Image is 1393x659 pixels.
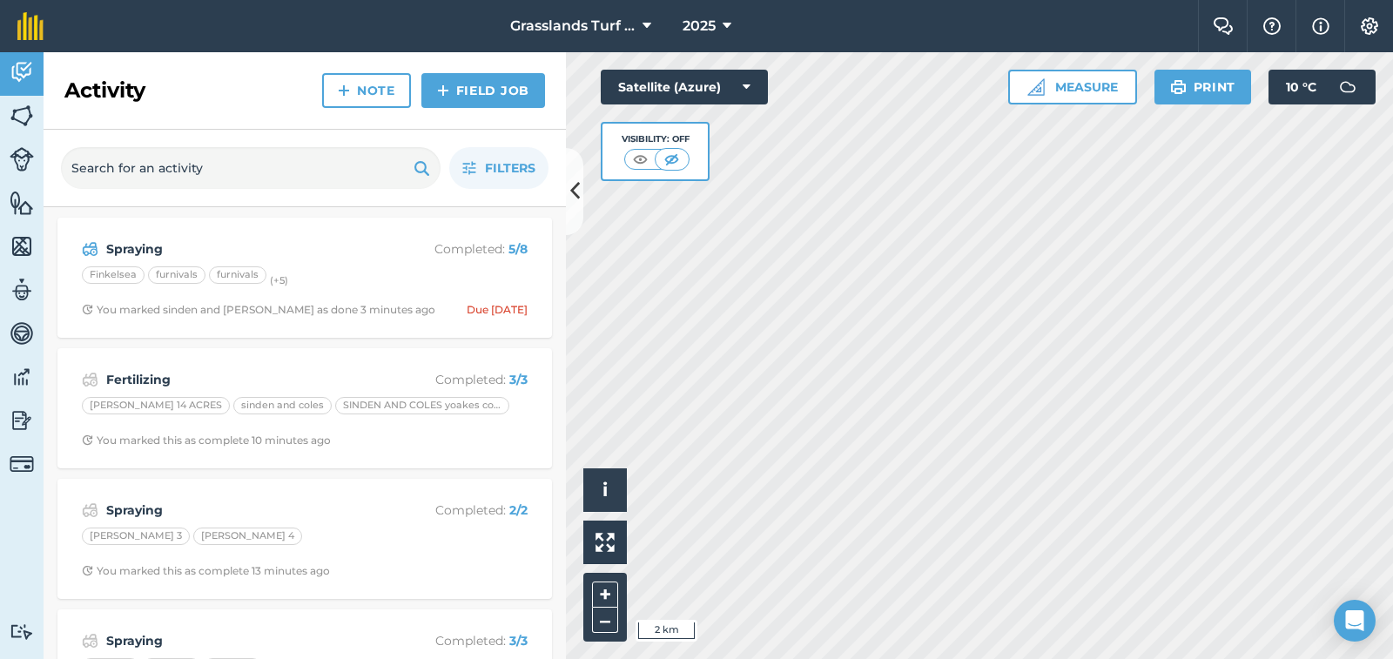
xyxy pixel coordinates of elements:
[10,233,34,259] img: svg+xml;base64,PHN2ZyB4bWxucz0iaHR0cDovL3d3dy53My5vcmcvMjAwMC9zdmciIHdpZHRoPSI1NiIgaGVpZ2h0PSI2MC...
[414,158,430,178] img: svg+xml;base64,PHN2ZyB4bWxucz0iaHR0cDovL3d3dy53My5vcmcvMjAwMC9zdmciIHdpZHRoPSIxOSIgaGVpZ2h0PSIyNC...
[322,73,411,108] a: Note
[338,80,350,101] img: svg+xml;base64,PHN2ZyB4bWxucz0iaHR0cDovL3d3dy53My5vcmcvMjAwMC9zdmciIHdpZHRoPSIxNCIgaGVpZ2h0PSIyNC...
[1312,16,1329,37] img: svg+xml;base64,PHN2ZyB4bWxucz0iaHR0cDovL3d3dy53My5vcmcvMjAwMC9zdmciIHdpZHRoPSIxNyIgaGVpZ2h0PSIxNy...
[82,565,93,576] img: Clock with arrow pointing clockwise
[389,370,528,389] p: Completed :
[82,266,145,284] div: Finkelsea
[583,468,627,512] button: i
[148,266,205,284] div: furnivals
[1008,70,1137,104] button: Measure
[82,500,98,521] img: svg+xml;base64,PD94bWwgdmVyc2lvbj0iMS4wIiBlbmNvZGluZz0idXRmLTgiPz4KPCEtLSBHZW5lcmF0b3I6IEFkb2JlIE...
[10,103,34,129] img: svg+xml;base64,PHN2ZyB4bWxucz0iaHR0cDovL3d3dy53My5vcmcvMjAwMC9zdmciIHdpZHRoPSI1NiIgaGVpZ2h0PSI2MC...
[68,359,542,458] a: FertilizingCompleted: 3/3[PERSON_NAME] 14 ACRESsinden and colesSINDEN AND COLES yoakes courtClock...
[509,502,528,518] strong: 2 / 2
[82,630,98,651] img: svg+xml;base64,PD94bWwgdmVyc2lvbj0iMS4wIiBlbmNvZGluZz0idXRmLTgiPz4KPCEtLSBHZW5lcmF0b3I6IEFkb2JlIE...
[106,370,382,389] strong: Fertilizing
[82,369,98,390] img: svg+xml;base64,PD94bWwgdmVyc2lvbj0iMS4wIiBlbmNvZGluZz0idXRmLTgiPz4KPCEtLSBHZW5lcmF0b3I6IEFkb2JlIE...
[389,239,528,259] p: Completed :
[629,151,651,168] img: svg+xml;base64,PHN2ZyB4bWxucz0iaHR0cDovL3d3dy53My5vcmcvMjAwMC9zdmciIHdpZHRoPSI1MCIgaGVpZ2h0PSI0MC...
[10,190,34,216] img: svg+xml;base64,PHN2ZyB4bWxucz0iaHR0cDovL3d3dy53My5vcmcvMjAwMC9zdmciIHdpZHRoPSI1NiIgaGVpZ2h0PSI2MC...
[82,434,331,447] div: You marked this as complete 10 minutes ago
[1170,77,1187,98] img: svg+xml;base64,PHN2ZyB4bWxucz0iaHR0cDovL3d3dy53My5vcmcvMjAwMC9zdmciIHdpZHRoPSIxOSIgaGVpZ2h0PSIyNC...
[209,266,266,284] div: furnivals
[1334,600,1376,642] div: Open Intercom Messenger
[683,16,716,37] span: 2025
[10,59,34,85] img: svg+xml;base64,PD94bWwgdmVyc2lvbj0iMS4wIiBlbmNvZGluZz0idXRmLTgiPz4KPCEtLSBHZW5lcmF0b3I6IEFkb2JlIE...
[510,16,636,37] span: Grasslands Turf farm
[106,631,382,650] strong: Spraying
[485,158,535,178] span: Filters
[389,501,528,520] p: Completed :
[1213,17,1234,35] img: Two speech bubbles overlapping with the left bubble in the forefront
[61,147,441,189] input: Search for an activity
[601,70,768,104] button: Satellite (Azure)
[10,147,34,171] img: svg+xml;base64,PD94bWwgdmVyc2lvbj0iMS4wIiBlbmNvZGluZz0idXRmLTgiPz4KPCEtLSBHZW5lcmF0b3I6IEFkb2JlIE...
[270,274,288,286] small: (+ 5 )
[10,364,34,390] img: svg+xml;base64,PD94bWwgdmVyc2lvbj0iMS4wIiBlbmNvZGluZz0idXRmLTgiPz4KPCEtLSBHZW5lcmF0b3I6IEFkb2JlIE...
[193,528,302,545] div: [PERSON_NAME] 4
[622,132,690,146] div: Visibility: Off
[509,372,528,387] strong: 3 / 3
[1262,17,1282,35] img: A question mark icon
[64,77,145,104] h2: Activity
[68,489,542,588] a: SprayingCompleted: 2/2[PERSON_NAME] 3[PERSON_NAME] 4Clock with arrow pointing clockwiseYou marked...
[602,479,608,501] span: i
[1330,70,1365,104] img: svg+xml;base64,PD94bWwgdmVyc2lvbj0iMS4wIiBlbmNvZGluZz0idXRmLTgiPz4KPCEtLSBHZW5lcmF0b3I6IEFkb2JlIE...
[82,239,98,259] img: svg+xml;base64,PD94bWwgdmVyc2lvbj0iMS4wIiBlbmNvZGluZz0idXRmLTgiPz4KPCEtLSBHZW5lcmF0b3I6IEFkb2JlIE...
[592,608,618,633] button: –
[1286,70,1316,104] span: 10 ° C
[10,623,34,640] img: svg+xml;base64,PD94bWwgdmVyc2lvbj0iMS4wIiBlbmNvZGluZz0idXRmLTgiPz4KPCEtLSBHZW5lcmF0b3I6IEFkb2JlIE...
[82,434,93,446] img: Clock with arrow pointing clockwise
[106,239,382,259] strong: Spraying
[661,151,683,168] img: svg+xml;base64,PHN2ZyB4bWxucz0iaHR0cDovL3d3dy53My5vcmcvMjAwMC9zdmciIHdpZHRoPSI1MCIgaGVpZ2h0PSI0MC...
[421,73,545,108] a: Field Job
[68,228,542,327] a: SprayingCompleted: 5/8Finkelseafurnivalsfurnivals(+5)Clock with arrow pointing clockwiseYou marke...
[467,303,528,317] div: Due [DATE]
[233,397,332,414] div: sinden and coles
[508,241,528,257] strong: 5 / 8
[17,12,44,40] img: fieldmargin Logo
[10,407,34,434] img: svg+xml;base64,PD94bWwgdmVyc2lvbj0iMS4wIiBlbmNvZGluZz0idXRmLTgiPz4KPCEtLSBHZW5lcmF0b3I6IEFkb2JlIE...
[10,277,34,303] img: svg+xml;base64,PD94bWwgdmVyc2lvbj0iMS4wIiBlbmNvZGluZz0idXRmLTgiPz4KPCEtLSBHZW5lcmF0b3I6IEFkb2JlIE...
[389,631,528,650] p: Completed :
[509,633,528,649] strong: 3 / 3
[437,80,449,101] img: svg+xml;base64,PHN2ZyB4bWxucz0iaHR0cDovL3d3dy53My5vcmcvMjAwMC9zdmciIHdpZHRoPSIxNCIgaGVpZ2h0PSIyNC...
[82,528,190,545] div: [PERSON_NAME] 3
[82,304,93,315] img: Clock with arrow pointing clockwise
[1269,70,1376,104] button: 10 °C
[106,501,382,520] strong: Spraying
[335,397,509,414] div: SINDEN AND COLES yoakes court
[596,533,615,552] img: Four arrows, one pointing top left, one top right, one bottom right and the last bottom left
[10,452,34,476] img: svg+xml;base64,PD94bWwgdmVyc2lvbj0iMS4wIiBlbmNvZGluZz0idXRmLTgiPz4KPCEtLSBHZW5lcmF0b3I6IEFkb2JlIE...
[449,147,548,189] button: Filters
[82,303,435,317] div: You marked sinden and [PERSON_NAME] as done 3 minutes ago
[592,582,618,608] button: +
[1359,17,1380,35] img: A cog icon
[10,320,34,346] img: svg+xml;base64,PD94bWwgdmVyc2lvbj0iMS4wIiBlbmNvZGluZz0idXRmLTgiPz4KPCEtLSBHZW5lcmF0b3I6IEFkb2JlIE...
[1027,78,1045,96] img: Ruler icon
[1154,70,1252,104] button: Print
[82,564,330,578] div: You marked this as complete 13 minutes ago
[82,397,230,414] div: [PERSON_NAME] 14 ACRES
